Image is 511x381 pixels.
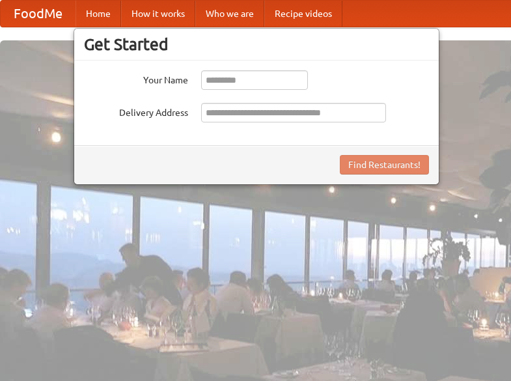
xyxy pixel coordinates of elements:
[121,1,195,27] a: How it works
[340,155,429,175] button: Find Restaurants!
[264,1,342,27] a: Recipe videos
[1,1,76,27] a: FoodMe
[84,35,429,54] h3: Get Started
[84,103,188,119] label: Delivery Address
[195,1,264,27] a: Who we are
[84,70,188,87] label: Your Name
[76,1,121,27] a: Home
